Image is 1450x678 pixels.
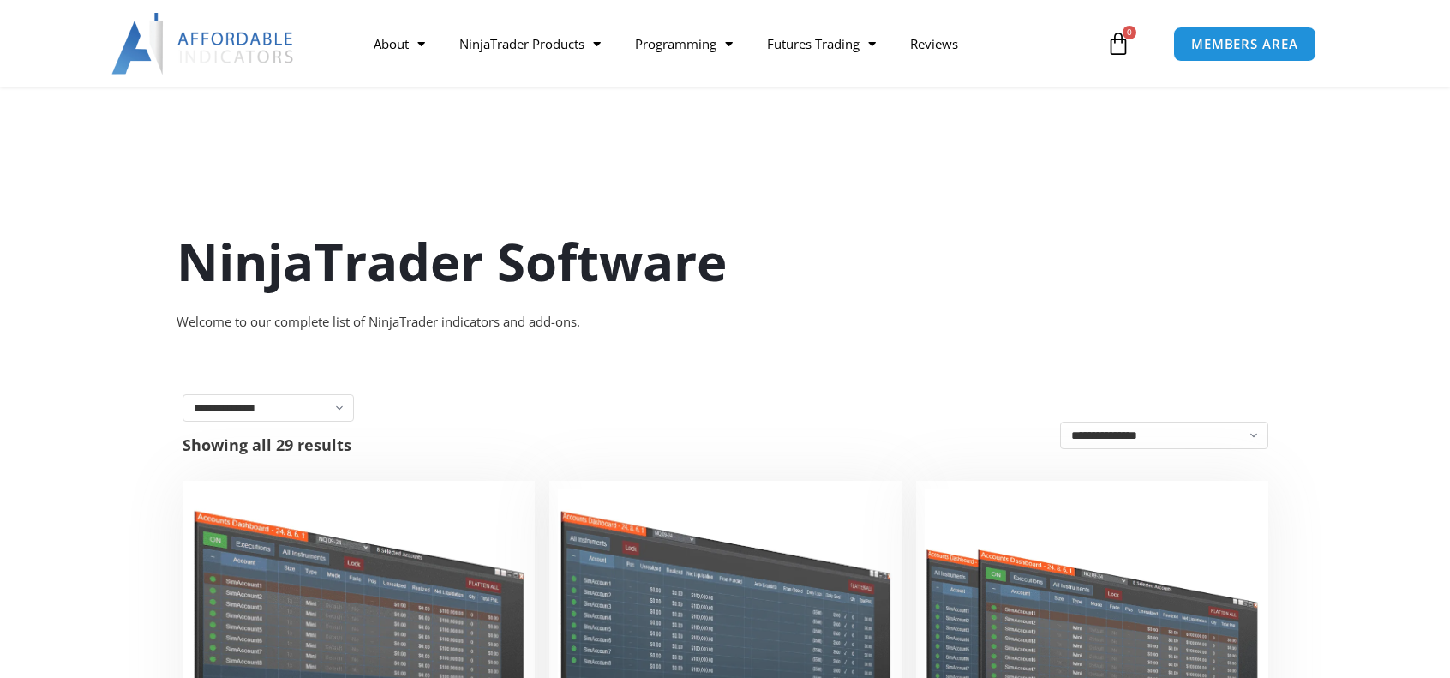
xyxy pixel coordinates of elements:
span: 0 [1123,26,1136,39]
h1: NinjaTrader Software [177,225,1273,297]
a: About [357,24,442,63]
span: MEMBERS AREA [1191,38,1298,51]
a: NinjaTrader Products [442,24,618,63]
nav: Menu [357,24,1102,63]
p: Showing all 29 results [183,437,351,453]
a: Futures Trading [750,24,893,63]
a: Programming [618,24,750,63]
select: Shop order [1060,422,1268,449]
a: Reviews [893,24,975,63]
a: MEMBERS AREA [1173,27,1316,62]
a: 0 [1081,19,1156,69]
img: LogoAI | Affordable Indicators – NinjaTrader [111,13,296,75]
div: Welcome to our complete list of NinjaTrader indicators and add-ons. [177,310,1273,334]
